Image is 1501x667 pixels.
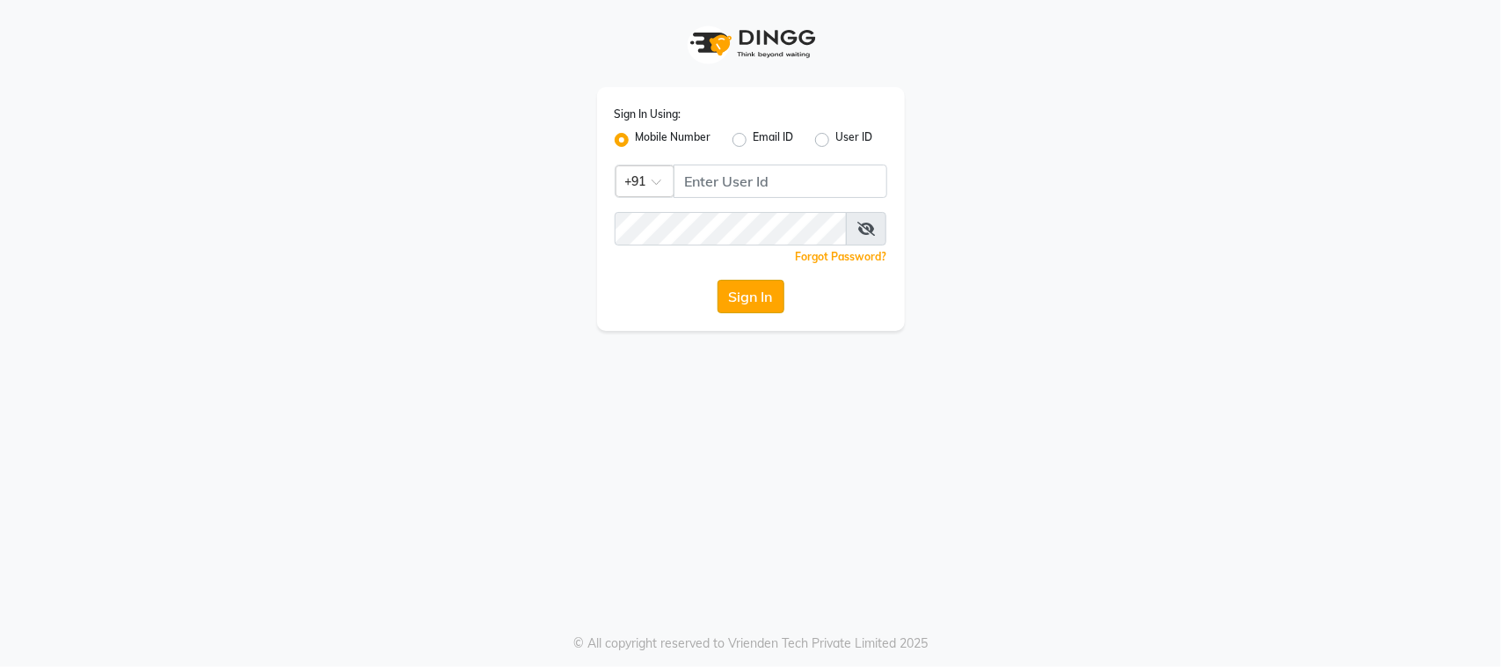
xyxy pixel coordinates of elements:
button: Sign In [718,280,784,313]
label: Email ID [754,129,794,150]
label: User ID [836,129,873,150]
img: logo1.svg [681,18,821,70]
label: Sign In Using: [615,106,681,122]
input: Username [615,212,847,246]
input: Username [674,165,887,198]
a: Forgot Password? [796,250,887,263]
label: Mobile Number [636,129,711,150]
